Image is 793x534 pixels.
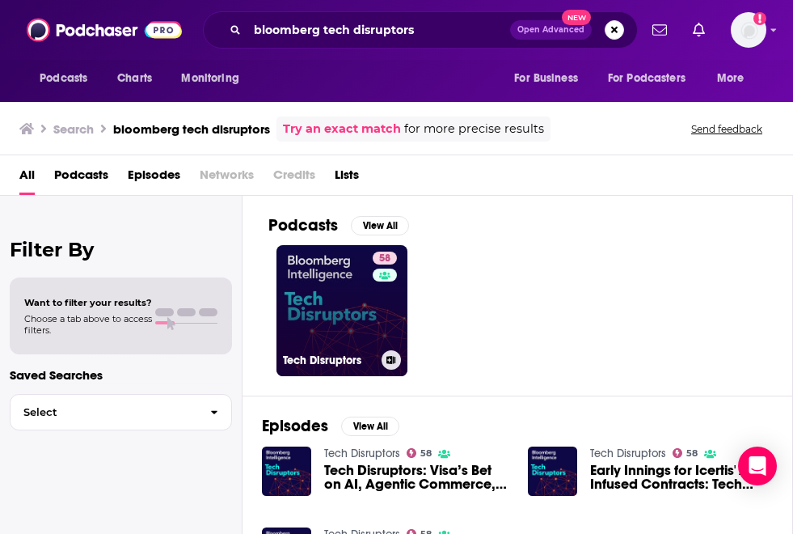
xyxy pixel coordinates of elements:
[27,15,182,45] img: Podchaser - Follow, Share and Rate Podcasts
[753,12,766,25] svg: Add a profile image
[24,313,152,336] span: Choose a tab above to access filters.
[247,17,510,43] input: Search podcasts, credits, & more...
[404,120,544,138] span: for more precise results
[40,67,87,90] span: Podcasts
[608,67,685,90] span: For Podcasters
[706,63,765,94] button: open menu
[590,447,666,460] a: Tech Disruptors
[200,162,254,195] span: Networks
[28,63,108,94] button: open menu
[335,162,359,195] a: Lists
[686,16,711,44] a: Show notifications dropdown
[262,416,328,436] h2: Episodes
[597,63,709,94] button: open menu
[686,122,767,136] button: Send feedback
[517,26,584,34] span: Open Advanced
[117,67,152,90] span: Charts
[10,367,232,383] p: Saved Searches
[262,447,311,496] img: Tech Disruptors: Visa’s Bet on AI, Agentic Commerce, Stablecoins
[324,464,508,491] a: Tech Disruptors: Visa’s Bet on AI, Agentic Commerce, Stablecoins
[128,162,180,195] a: Episodes
[510,20,592,40] button: Open AdvancedNew
[528,447,577,496] img: Early Innings for Icertis' AI-Infused Contracts: Tech Disruptors
[731,12,766,48] span: Logged in as AllisonGren
[10,238,232,261] h2: Filter By
[686,450,698,457] span: 58
[514,67,578,90] span: For Business
[170,63,259,94] button: open menu
[268,215,338,235] h2: Podcasts
[11,407,197,417] span: Select
[379,251,390,267] span: 58
[181,67,238,90] span: Monitoring
[273,162,315,195] span: Credits
[673,448,698,458] a: 58
[268,215,409,235] a: PodcastsView All
[107,63,162,94] a: Charts
[731,12,766,48] button: Show profile menu
[731,12,766,48] img: User Profile
[503,63,598,94] button: open menu
[407,448,432,458] a: 58
[562,10,591,25] span: New
[283,120,401,138] a: Try an exact match
[324,447,400,460] a: Tech Disruptors
[19,162,35,195] a: All
[351,216,409,235] button: View All
[203,11,638,49] div: Search podcasts, credits, & more...
[24,297,152,308] span: Want to filter your results?
[113,121,270,137] h3: bloomberg tech disruptors
[590,464,774,491] a: Early Innings for Icertis' AI-Infused Contracts: Tech Disruptors
[717,67,744,90] span: More
[373,252,397,265] a: 58
[420,450,432,457] span: 58
[53,121,94,137] h3: Search
[262,416,399,436] a: EpisodesView All
[341,417,399,436] button: View All
[54,162,108,195] a: Podcasts
[646,16,673,44] a: Show notifications dropdown
[10,394,232,430] button: Select
[283,354,375,367] h3: Tech Disruptors
[276,245,407,376] a: 58Tech Disruptors
[738,447,777,485] div: Open Intercom Messenger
